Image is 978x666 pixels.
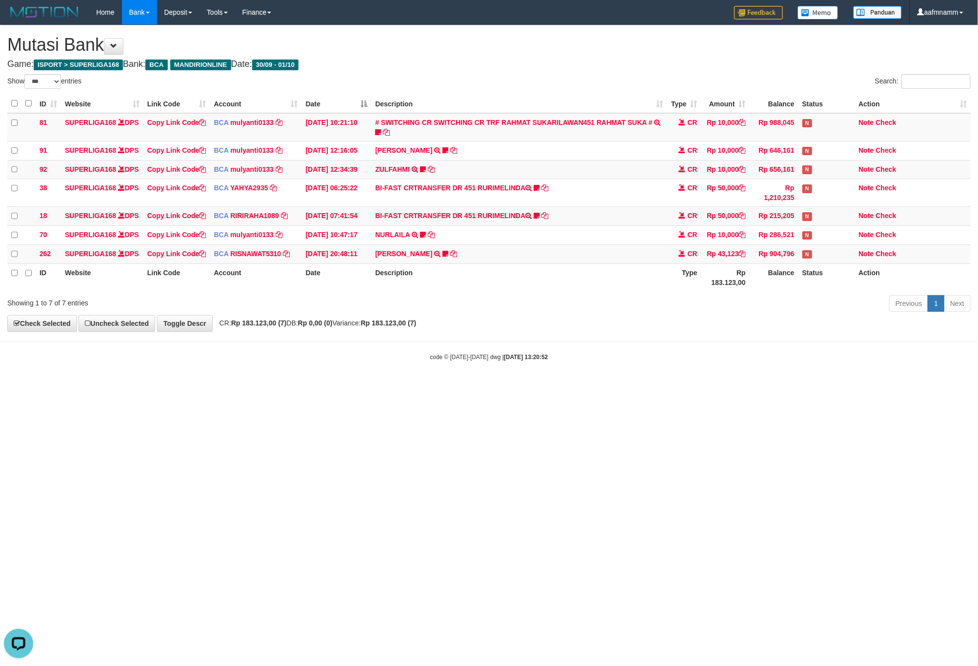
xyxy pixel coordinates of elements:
td: [DATE] 07:41:54 [302,207,372,226]
a: Note [858,146,874,154]
a: Note [858,184,874,192]
th: Type [667,264,701,292]
td: Rp 286,521 [750,226,798,245]
a: Check [876,250,896,258]
th: Website: activate to sort column ascending [61,94,143,113]
a: Copy mulyanti0133 to clipboard [276,165,282,173]
span: BCA [214,146,229,154]
a: Check Selected [7,315,77,332]
th: ID [36,264,61,292]
td: Rp 10,000 [701,226,750,245]
td: DPS [61,179,143,207]
span: MANDIRIONLINE [170,60,231,70]
img: panduan.png [853,6,902,19]
a: # SWITCHING CR SWITCHING CR TRF RAHMAT SUKARILAWAN451 RAHMAT SUKA # [375,119,652,126]
span: Has Note [802,147,812,155]
th: Type: activate to sort column ascending [667,94,701,113]
th: Link Code: activate to sort column ascending [143,94,210,113]
td: Rp 10,000 [701,113,750,141]
img: MOTION_logo.png [7,5,81,20]
button: Open LiveChat chat widget [4,4,33,33]
th: Link Code [143,264,210,292]
a: Note [858,250,874,258]
th: Action: activate to sort column ascending [855,94,971,113]
td: [DATE] 12:16:05 [302,141,372,160]
a: Check [876,165,896,173]
small: code © [DATE]-[DATE] dwg | [430,354,548,361]
span: 18 [40,212,47,220]
a: 1 [928,295,944,312]
img: Feedback.jpg [734,6,783,20]
a: Note [858,231,874,239]
a: RISNAWAT5310 [230,250,281,258]
a: Copy Rp 43,123 to clipboard [739,250,746,258]
a: mulyanti0133 [230,146,274,154]
th: Website [61,264,143,292]
span: CR [688,146,698,154]
a: Note [858,212,874,220]
a: Copy Rp 10,000 to clipboard [739,119,746,126]
a: [PERSON_NAME] [375,146,432,154]
a: Copy RIRIRAHA1089 to clipboard [281,212,288,220]
span: Has Note [802,250,812,259]
th: Balance [750,264,798,292]
a: Copy BI-FAST CRTRANSFER DR 451 RURIMELINDA to clipboard [541,184,548,192]
th: Action [855,264,971,292]
span: 81 [40,119,47,126]
td: [DATE] 10:47:17 [302,226,372,245]
td: Rp 50,000 [701,179,750,207]
td: Rp 50,000 [701,207,750,226]
span: CR [688,119,698,126]
a: Copy NURLAILA to clipboard [428,231,435,239]
td: DPS [61,141,143,160]
span: Has Note [802,165,812,174]
th: ID: activate to sort column ascending [36,94,61,113]
a: Copy Rp 50,000 to clipboard [739,212,746,220]
span: Has Note [802,119,812,127]
a: Check [876,119,896,126]
span: Has Note [802,184,812,193]
img: Button%20Memo.svg [798,6,838,20]
span: CR [688,231,698,239]
a: Note [858,165,874,173]
th: Rp 183.123,00 [701,264,750,292]
a: Previous [889,295,928,312]
h4: Game: Bank: Date: [7,60,971,69]
td: Rp 988,045 [750,113,798,141]
a: YAHYA2935 [230,184,268,192]
span: BCA [214,212,229,220]
span: 91 [40,146,47,154]
a: NURLAILA [375,231,410,239]
th: Account: activate to sort column ascending [210,94,302,113]
a: Copy BI-FAST CRTRANSFER DR 451 RURIMELINDA to clipboard [541,212,548,220]
td: Rp 10,000 [701,141,750,160]
a: Copy mulyanti0133 to clipboard [276,119,282,126]
a: Copy Link Code [147,146,206,154]
a: [PERSON_NAME] [375,250,432,258]
span: BCA [214,250,229,258]
th: Account [210,264,302,292]
span: 70 [40,231,47,239]
th: Date [302,264,372,292]
td: Rp 646,161 [750,141,798,160]
a: Toggle Descr [157,315,213,332]
th: Date: activate to sort column descending [302,94,372,113]
a: SUPERLIGA168 [65,165,116,173]
a: Copy ZULFAHMI to clipboard [428,165,435,173]
td: Rp 904,796 [750,245,798,264]
a: Copy # SWITCHING CR SWITCHING CR TRF RAHMAT SUKARILAWAN451 RAHMAT SUKA # to clipboard [383,128,390,136]
th: Description: activate to sort column ascending [371,94,667,113]
a: SUPERLIGA168 [65,184,116,192]
th: Description [371,264,667,292]
th: Status [798,94,855,113]
div: Showing 1 to 7 of 7 entries [7,294,400,308]
a: Copy YOSI EFENDI to clipboard [450,250,457,258]
a: Copy Link Code [147,250,206,258]
span: CR [688,184,698,192]
span: Has Note [802,212,812,221]
a: Note [858,119,874,126]
td: [DATE] 12:34:39 [302,160,372,179]
td: DPS [61,160,143,179]
span: Has Note [802,231,812,240]
a: Copy Rp 10,000 to clipboard [739,231,746,239]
